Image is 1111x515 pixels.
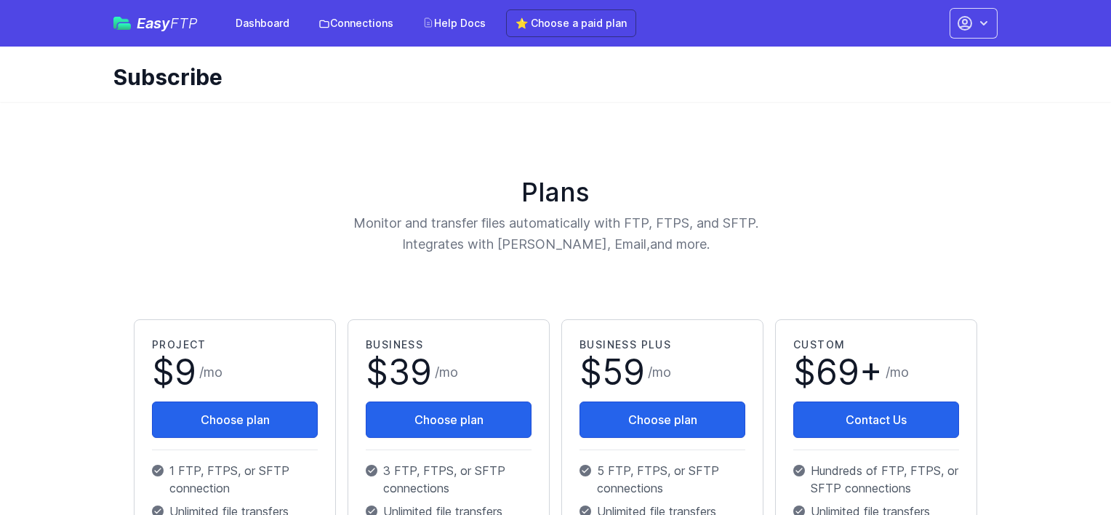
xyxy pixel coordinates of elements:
[793,338,959,352] h2: Custom
[602,351,645,394] span: 59
[414,10,494,36] a: Help Docs
[816,351,883,394] span: 69+
[170,15,198,32] span: FTP
[113,17,131,30] img: easyftp_logo.png
[204,364,222,380] span: mo
[270,212,841,255] p: Monitor and transfer files automatically with FTP, FTPS, and SFTP. Integrates with [PERSON_NAME],...
[579,462,745,497] p: 5 FTP, FTPS, or SFTP connections
[793,355,883,390] span: $
[152,402,318,438] button: Choose plan
[579,355,645,390] span: $
[113,64,986,90] h1: Subscribe
[152,355,196,390] span: $
[175,351,196,394] span: 9
[579,402,745,438] button: Choose plan
[793,462,959,497] p: Hundreds of FTP, FTPS, or SFTP connections
[652,364,671,380] span: mo
[152,338,318,352] h2: Project
[886,362,909,383] span: /
[648,362,671,383] span: /
[310,10,402,36] a: Connections
[890,364,909,380] span: mo
[137,16,198,31] span: Easy
[227,10,298,36] a: Dashboard
[113,16,198,31] a: EasyFTP
[439,364,458,380] span: mo
[128,177,983,207] h1: Plans
[506,9,636,37] a: ⭐ Choose a paid plan
[152,462,318,497] p: 1 FTP, FTPS, or SFTP connection
[366,355,432,390] span: $
[388,351,432,394] span: 39
[579,338,745,352] h2: Business Plus
[435,362,458,383] span: /
[199,362,222,383] span: /
[366,402,532,438] button: Choose plan
[793,402,959,438] a: Contact Us
[366,338,532,352] h2: Business
[366,462,532,497] p: 3 FTP, FTPS, or SFTP connections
